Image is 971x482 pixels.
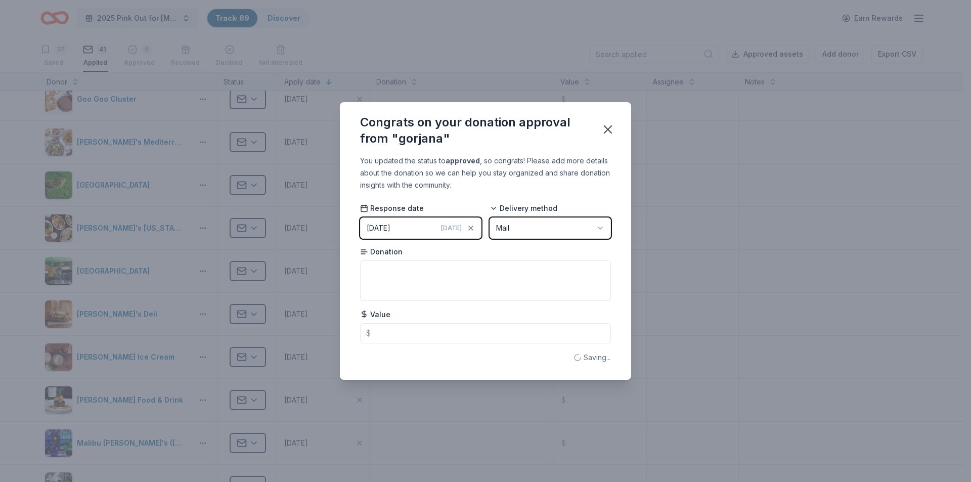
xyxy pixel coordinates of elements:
div: You updated the status to , so congrats! Please add more details about the donation so we can hel... [360,155,611,191]
span: Delivery method [490,203,557,213]
div: [DATE] [367,222,390,234]
button: [DATE][DATE] [360,217,481,239]
div: Congrats on your donation approval from "gorjana" [360,114,589,147]
span: Response date [360,203,424,213]
span: [DATE] [441,224,462,232]
span: Value [360,310,390,320]
b: approved [446,156,480,165]
span: Donation [360,247,403,257]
